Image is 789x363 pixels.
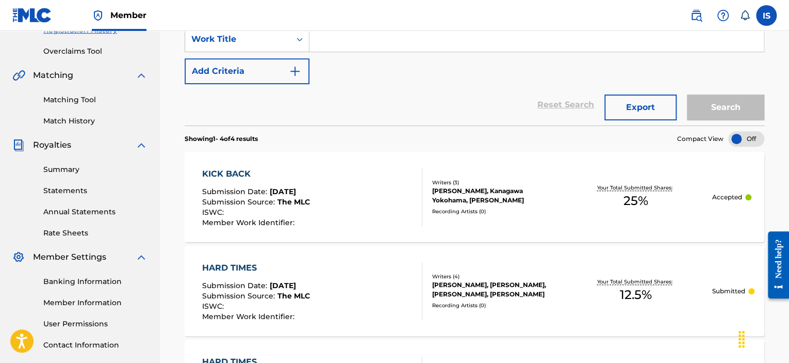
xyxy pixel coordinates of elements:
[185,134,258,144] p: Showing 1 - 4 of 4 results
[135,251,147,263] img: expand
[110,9,146,21] span: Member
[289,65,301,77] img: 9d2ae6d4665cec9f34b9.svg
[432,273,560,280] div: Writers ( 4 )
[43,297,147,308] a: Member Information
[43,116,147,127] a: Match History
[432,179,560,186] div: Writers ( 3 )
[712,193,742,202] p: Accepted
[43,276,147,287] a: Banking Information
[185,246,764,336] a: HARD TIMESSubmission Date:[DATE]Submission Source:The MLCISWC:Member Work Identifier:Writers (4)[...
[43,340,147,351] a: Contact Information
[33,251,106,263] span: Member Settings
[12,139,25,151] img: Royalties
[202,302,226,311] span: ISWC :
[202,312,297,321] span: Member Work Identifier :
[135,69,147,82] img: expand
[432,186,560,205] div: [PERSON_NAME], Kanagawa Yokohama, [PERSON_NAME]
[43,319,147,329] a: User Permissions
[202,218,297,227] span: Member Work Identifier :
[12,69,25,82] img: Matching
[737,313,789,363] div: Виджет чата
[191,33,284,45] div: Work Title
[760,224,789,307] iframe: Resource Center
[202,168,310,180] div: KICK BACK
[597,278,675,286] p: Your Total Submitted Shares:
[43,228,147,239] a: Rate Sheets
[43,164,147,175] a: Summary
[92,9,104,22] img: Top Rightsholder
[717,9,729,22] img: help
[739,10,750,21] div: Notifications
[277,197,310,207] span: The MLC
[432,208,560,215] div: Recording Artists ( 0 )
[43,185,147,196] a: Statements
[432,280,560,299] div: [PERSON_NAME], [PERSON_NAME], [PERSON_NAME], [PERSON_NAME]
[185,26,764,125] form: Search Form
[432,302,560,309] div: Recording Artists ( 0 )
[270,281,296,290] span: [DATE]
[185,152,764,242] a: KICK BACKSubmission Date:[DATE]Submission Source:The MLCISWC:Member Work Identifier:Writers (3)[P...
[712,287,745,296] p: Submitted
[677,134,724,144] span: Compact View
[33,139,71,151] span: Royalties
[686,5,706,26] a: Public Search
[202,208,226,217] span: ISWC :
[270,187,296,196] span: [DATE]
[623,192,648,210] span: 25 %
[620,286,652,304] span: 12.5 %
[12,251,25,263] img: Member Settings
[604,94,677,120] button: Export
[135,139,147,151] img: expand
[597,184,675,192] p: Your Total Submitted Shares:
[12,8,52,23] img: MLC Logo
[43,94,147,105] a: Matching Tool
[202,197,277,207] span: Submission Source :
[202,291,277,301] span: Submission Source :
[43,207,147,217] a: Annual Statements
[277,291,310,301] span: The MLC
[185,58,309,84] button: Add Criteria
[737,313,789,363] iframe: Chat Widget
[733,324,750,355] div: Перетащить
[713,5,733,26] div: Help
[202,187,270,196] span: Submission Date :
[43,46,147,57] a: Overclaims Tool
[202,281,270,290] span: Submission Date :
[690,9,702,22] img: search
[756,5,777,26] div: User Menu
[33,69,73,82] span: Matching
[202,262,310,274] div: HARD TIMES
